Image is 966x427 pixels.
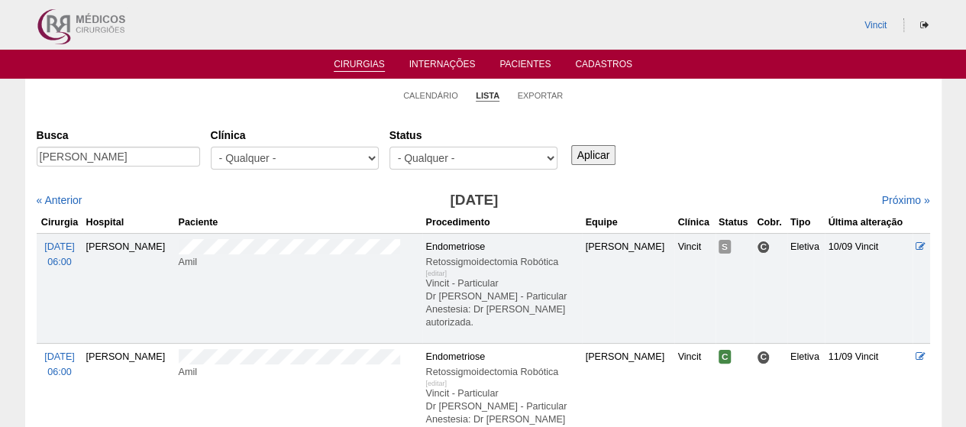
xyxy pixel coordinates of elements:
th: Paciente [176,212,423,234]
span: [DATE] [44,351,75,362]
th: Cirurgia [37,212,83,234]
th: Procedimento [422,212,582,234]
a: [DATE] 06:00 [44,241,75,267]
div: Retossigmoidectomia Robótica [425,254,579,270]
span: 06:00 [47,367,72,377]
a: Vincit [864,20,887,31]
a: Exportar [517,90,563,101]
td: Endometriose [422,233,582,343]
h3: [DATE] [250,189,697,212]
a: Calendário [403,90,458,101]
th: Cobr. [754,212,787,234]
a: Cirurgias [334,59,385,72]
label: Status [389,128,557,143]
a: Editar [916,351,926,362]
a: [DATE] 06:00 [44,351,75,377]
td: [PERSON_NAME] [582,233,674,343]
span: Suspensa [719,240,731,254]
a: « Anterior [37,194,82,206]
span: Consultório [757,241,770,254]
th: Última alteração [825,212,912,234]
th: Hospital [83,212,176,234]
i: Sair [920,21,929,30]
div: Retossigmoidectomia Robótica [425,364,579,380]
a: Internações [409,59,476,74]
td: [PERSON_NAME] [83,233,176,343]
td: Eletiva [787,233,825,343]
th: Tipo [787,212,825,234]
a: Próximo » [881,194,929,206]
input: Aplicar [571,145,616,165]
div: Amil [179,254,420,270]
span: Confirmada [719,350,732,364]
span: Consultório [757,351,770,364]
td: 10/09 Vincit [825,233,912,343]
a: Pacientes [499,59,551,74]
a: Editar [916,241,926,252]
td: Vincit [674,233,715,343]
span: [DATE] [44,241,75,252]
label: Busca [37,128,200,143]
th: Clínica [674,212,715,234]
div: [editar] [425,376,447,391]
a: Lista [476,90,499,102]
div: [editar] [425,266,447,281]
div: Amil [179,364,420,380]
th: Equipe [582,212,674,234]
label: Clínica [211,128,379,143]
span: 06:00 [47,257,72,267]
p: Vincit - Particular Dr [PERSON_NAME] - Particular Anestesia: Dr [PERSON_NAME] autorizada. [425,277,579,329]
a: Cadastros [575,59,632,74]
th: Status [716,212,754,234]
input: Digite os termos que você deseja procurar. [37,147,200,167]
